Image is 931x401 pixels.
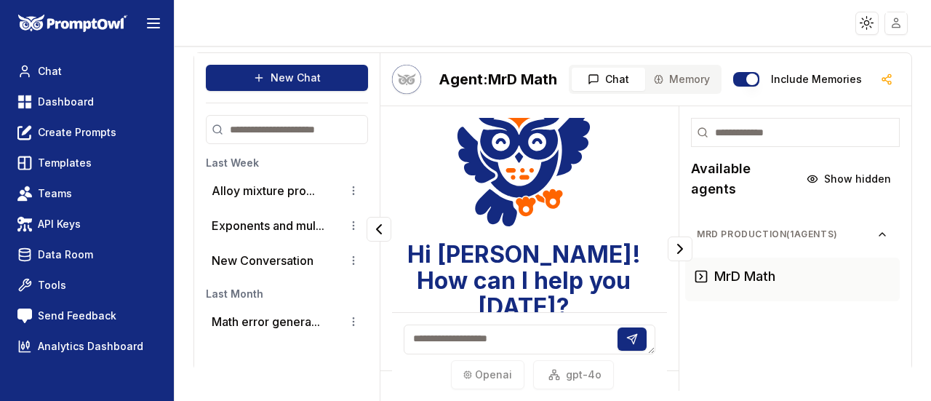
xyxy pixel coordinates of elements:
span: Tools [38,278,66,293]
a: Chat [12,58,162,84]
img: feedback [17,309,32,323]
h3: Hi [PERSON_NAME]! How can I help you [DATE]? [392,242,655,320]
span: Create Prompts [38,125,116,140]
a: Tools [12,272,162,298]
h3: MrD Math [714,266,775,287]
a: Data Room [12,242,162,268]
a: API Keys [12,211,162,237]
button: Include memories in the messages below [733,72,759,87]
button: Collapse panel [668,237,692,261]
span: Chat [38,64,62,79]
label: Include memories in the messages below [771,74,862,84]
a: Teams [12,180,162,207]
button: Conversation options [345,182,362,199]
a: Analytics Dashboard [12,333,162,360]
button: Talk with Hootie [392,65,421,94]
a: Templates [12,150,162,176]
span: API Keys [38,217,81,231]
span: Send Feedback [38,309,116,323]
span: Teams [38,186,72,201]
h2: Available agents [691,159,798,199]
button: Math error genera... [212,313,320,330]
button: Exponents and mul... [212,217,324,234]
button: New Chat [206,65,368,91]
a: Create Prompts [12,119,162,146]
button: Show hidden [798,167,900,191]
button: Alloy mixture pro... [212,182,315,199]
h2: MrD Math [439,69,557,90]
span: Show hidden [824,172,891,186]
h3: Last Month [206,287,368,301]
img: placeholder-user.jpg [886,12,907,33]
h3: Last Week [206,156,368,170]
button: Conversation options [345,313,362,330]
p: New Conversation [212,252,313,269]
span: Chat [605,72,629,87]
button: Conversation options [345,217,362,234]
button: Conversation options [345,252,362,269]
span: Memory [669,72,710,87]
img: Bot [392,65,421,94]
span: Data Room [38,247,93,262]
span: MrD Production ( 1 agents) [697,229,876,240]
a: Send Feedback [12,303,162,329]
button: MrD Production(1agents) [685,223,900,246]
a: Dashboard [12,89,162,115]
button: Collapse panel [367,217,391,242]
span: Dashboard [38,95,94,109]
span: Analytics Dashboard [38,339,143,354]
span: Templates [38,156,92,170]
img: PromptOwl [18,15,127,33]
img: Welcome Owl [457,76,591,230]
